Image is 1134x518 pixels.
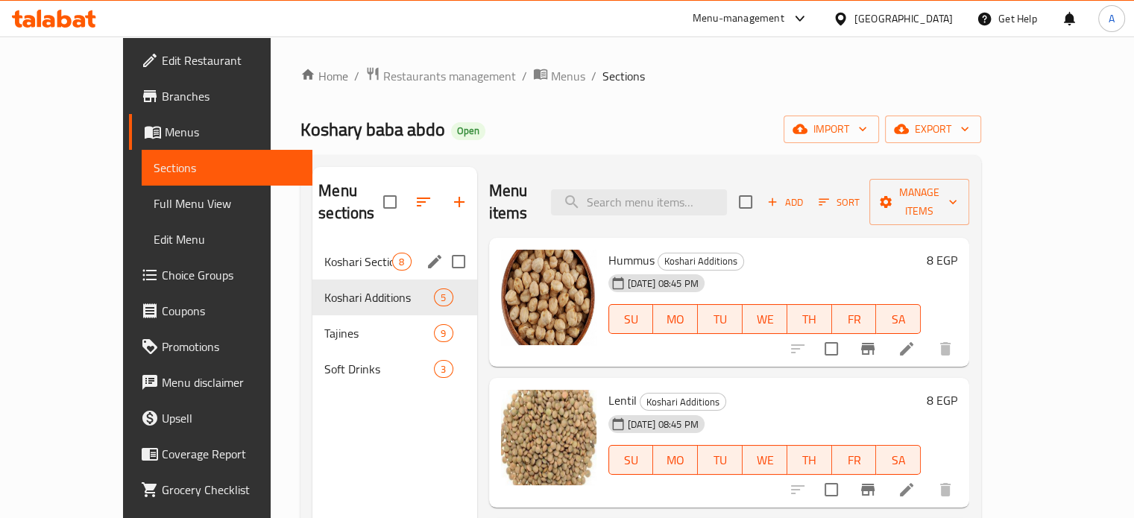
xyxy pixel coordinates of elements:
[129,364,312,400] a: Menu disclaimer
[162,302,300,320] span: Coupons
[154,195,300,212] span: Full Menu View
[704,449,737,471] span: TU
[608,304,654,334] button: SU
[591,67,596,85] li: /
[885,116,981,143] button: export
[927,250,957,271] h6: 8 EGP
[300,66,981,86] nav: breadcrumb
[365,66,516,86] a: Restaurants management
[354,67,359,85] li: /
[876,304,921,334] button: SA
[796,120,867,139] span: import
[441,184,477,220] button: Add section
[869,179,969,225] button: Manage items
[743,445,787,475] button: WE
[608,445,654,475] button: SU
[312,351,476,387] div: Soft Drinks3
[659,309,692,330] span: MO
[622,277,705,291] span: [DATE] 08:45 PM
[898,481,916,499] a: Edit menu item
[162,51,300,69] span: Edit Restaurant
[318,180,382,224] h2: Menu sections
[1109,10,1115,27] span: A
[162,373,300,391] span: Menu disclaimer
[876,445,921,475] button: SA
[615,309,648,330] span: SU
[533,66,585,86] a: Menus
[551,189,727,215] input: search
[816,333,847,364] span: Select to update
[693,10,784,28] div: Menu-management
[765,194,805,211] span: Add
[129,293,312,329] a: Coupons
[154,159,300,177] span: Sections
[640,394,725,411] span: Koshari Additions
[927,472,963,508] button: delete
[522,67,527,85] li: /
[793,309,826,330] span: TH
[300,67,348,85] a: Home
[129,42,312,78] a: Edit Restaurant
[501,250,596,345] img: Hummus
[815,191,863,214] button: Sort
[406,184,441,220] span: Sort sections
[882,309,915,330] span: SA
[312,279,476,315] div: Koshari Additions5
[832,445,877,475] button: FR
[162,445,300,463] span: Coverage Report
[653,445,698,475] button: MO
[434,324,453,342] div: items
[142,150,312,186] a: Sections
[154,230,300,248] span: Edit Menu
[659,449,692,471] span: MO
[374,186,406,218] span: Select all sections
[832,304,877,334] button: FR
[435,326,452,341] span: 9
[608,389,637,411] span: Lentil
[653,304,698,334] button: MO
[615,449,648,471] span: SU
[393,255,410,269] span: 8
[838,309,871,330] span: FR
[312,315,476,351] div: Tajines9
[435,362,452,376] span: 3
[622,417,705,432] span: [DATE] 08:45 PM
[324,288,434,306] span: Koshari Additions
[761,191,809,214] span: Add item
[897,120,969,139] span: export
[165,123,300,141] span: Menus
[819,194,860,211] span: Sort
[816,474,847,505] span: Select to update
[698,445,743,475] button: TU
[451,122,485,140] div: Open
[787,445,832,475] button: TH
[850,472,886,508] button: Branch-specific-item
[312,238,476,393] nav: Menu sections
[730,186,761,218] span: Select section
[927,390,957,411] h6: 8 EGP
[162,87,300,105] span: Branches
[787,304,832,334] button: TH
[489,180,534,224] h2: Menu items
[927,331,963,367] button: delete
[300,113,445,146] span: Koshary baba abdo
[423,250,446,273] button: edit
[383,67,516,85] span: Restaurants management
[434,360,453,378] div: items
[142,221,312,257] a: Edit Menu
[882,449,915,471] span: SA
[162,338,300,356] span: Promotions
[698,304,743,334] button: TU
[312,244,476,279] div: Koshari Section8edit
[793,449,826,471] span: TH
[658,253,743,270] span: Koshari Additions
[129,400,312,436] a: Upsell
[850,331,886,367] button: Branch-specific-item
[324,324,434,342] span: Tajines
[142,186,312,221] a: Full Menu View
[324,360,434,378] span: Soft Drinks
[658,253,744,271] div: Koshari Additions
[640,393,726,411] div: Koshari Additions
[129,257,312,293] a: Choice Groups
